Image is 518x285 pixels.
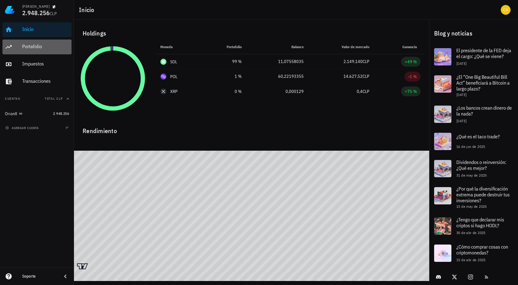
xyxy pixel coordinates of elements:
th: Moneda [155,40,203,54]
div: 11,07558035 [252,58,304,65]
div: -1 % [408,73,417,80]
span: 16 de jun de 2025 [456,144,485,149]
div: avatar [501,5,511,15]
a: El presidente de la FED deja el cargo: ¿Qué se viene? [DATE] [429,43,518,70]
div: Holdings [78,23,425,43]
span: agregar cuenta [6,126,39,130]
span: ¿Tengo que declarar mis criptos si hago HODL? [456,216,504,228]
div: XRP-icon [160,88,166,94]
th: Balance [247,40,309,54]
div: SOL [170,59,177,65]
span: ¿El “One Big Beautiful Bill Act” beneficiará a Bitcoin a largo plazo? [456,74,510,92]
span: El presidente de la FED deja el cargo: ¿Qué se viene? [456,47,511,59]
span: 14.627,52 [343,73,363,79]
span: CLP [50,11,57,16]
a: Charting by TradingView [77,263,88,269]
div: 99 % [208,58,242,65]
div: OrionX [5,111,18,116]
div: Transacciones [22,78,69,84]
div: Portafolio [22,44,69,49]
span: [DATE] [456,92,467,97]
div: 60,22193355 [252,73,304,80]
a: Portafolio [2,40,72,54]
a: Dividendos o reinversión: ¿Qué es mejor? 31 de may de 2025 [429,155,518,182]
div: 1 % [208,73,242,80]
span: ¿Los bancos crean dinero de la nada? [456,105,512,117]
span: ¿Por qué la diversificación extrema puede destruir tus inversiones? [456,186,510,203]
button: agregar cuenta [4,125,42,131]
a: Inicio [2,22,72,37]
span: 30 de abr de 2025 [456,230,486,235]
span: 2.948.256 [22,9,50,17]
a: ¿Por qué la diversificación extrema puede destruir tus inversiones? 15 de may de 2025 [429,182,518,212]
div: [PERSON_NAME] [22,4,50,9]
span: Total CLP [45,97,63,101]
span: [DATE] [456,119,467,123]
div: Inicio [22,26,69,32]
a: ¿Cómo comprar cosas con criptomonedas? 15 de abr de 2025 [429,240,518,267]
span: 15 de abr de 2025 [456,258,486,262]
span: CLP [363,59,369,64]
div: POL-icon [160,73,166,80]
span: CLP [363,73,369,79]
span: 2.948.256 [53,111,69,116]
span: 15 de may de 2025 [456,204,487,209]
a: ¿El “One Big Beautiful Bill Act” beneficiará a Bitcoin a largo plazo? [DATE] [429,70,518,101]
span: ¿Qué es el taco trade? [456,133,500,140]
div: XRP [170,88,178,94]
div: Blog y noticias [429,23,518,43]
span: Dividendos o reinversión: ¿Qué es mejor? [456,159,506,171]
span: ¿Cómo comprar cosas con criptomonedas? [456,244,508,256]
div: Rendimiento [78,121,425,136]
div: +49 % [405,59,417,65]
button: CuentasTotal CLP [2,91,72,106]
th: Portafolio [203,40,247,54]
span: CLP [363,89,369,94]
span: 2.149.140 [343,59,363,64]
a: ¿Los bancos crean dinero de la nada? [DATE] [429,101,518,128]
div: Impuestos [22,61,69,67]
div: 0 % [208,88,242,95]
a: Impuestos [2,57,72,72]
th: Valor de mercado [309,40,374,54]
div: +75 % [405,88,417,94]
div: Soporte [22,274,57,279]
img: LedgiFi [5,5,15,15]
span: [DATE] [456,61,467,66]
span: 0,4 [357,89,363,94]
a: OrionX 2.948.256 [2,106,72,121]
span: 31 de may de 2025 [456,173,487,178]
a: ¿Qué es el taco trade? 16 de jun de 2025 [429,128,518,155]
h1: Inicio [79,5,97,15]
a: Transacciones [2,74,72,89]
div: SOL-icon [160,59,166,65]
div: POL [170,73,178,80]
a: ¿Tengo que declarar mis criptos si hago HODL? 30 de abr de 2025 [429,212,518,240]
div: 0,000129 [252,88,304,95]
span: Ganancia [402,44,421,49]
